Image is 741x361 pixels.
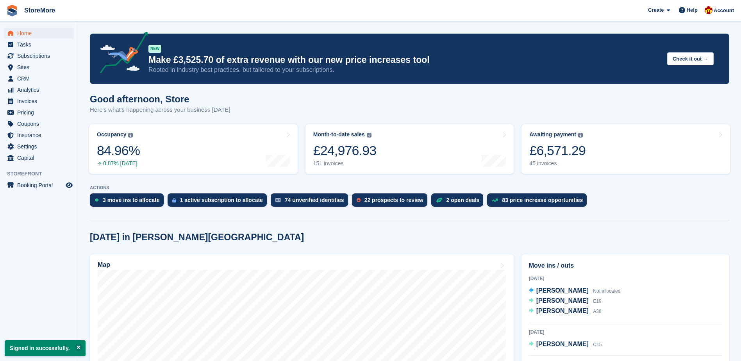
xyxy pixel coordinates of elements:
a: menu [4,73,74,84]
a: 74 unverified identities [271,193,352,211]
p: Make £3,525.70 of extra revenue with our new price increases tool [148,54,661,66]
div: £6,571.29 [529,143,586,159]
span: Sites [17,62,64,73]
img: icon-info-grey-7440780725fd019a000dd9b08b2336e03edf1995a4989e88bcd33f0948082b44.svg [367,133,371,138]
span: Invoices [17,96,64,107]
div: 74 unverified identities [285,197,344,203]
a: 1 active subscription to allocate [168,193,271,211]
a: menu [4,39,74,50]
a: menu [4,107,74,118]
img: active_subscription_to_allocate_icon-d502201f5373d7db506a760aba3b589e785aa758c864c3986d89f69b8ff3... [172,198,176,203]
img: icon-info-grey-7440780725fd019a000dd9b08b2336e03edf1995a4989e88bcd33f0948082b44.svg [578,133,583,138]
a: menu [4,28,74,39]
span: Settings [17,141,64,152]
a: Preview store [64,180,74,190]
div: Awaiting payment [529,131,576,138]
div: 0.87% [DATE] [97,160,140,167]
span: [PERSON_NAME] [536,307,589,314]
div: £24,976.93 [313,143,377,159]
span: Insurance [17,130,64,141]
a: menu [4,84,74,95]
div: 84.96% [97,143,140,159]
a: menu [4,130,74,141]
span: CRM [17,73,64,84]
span: Analytics [17,84,64,95]
span: Not allocated [593,288,620,294]
p: Signed in successfully. [5,340,86,356]
div: Month-to-date sales [313,131,365,138]
div: NEW [148,45,161,53]
div: 151 invoices [313,160,377,167]
p: Rooted in industry best practices, but tailored to your subscriptions. [148,66,661,74]
span: [PERSON_NAME] [536,287,589,294]
div: 3 move ins to allocate [103,197,160,203]
h1: Good afternoon, Store [90,94,230,104]
span: Capital [17,152,64,163]
a: menu [4,50,74,61]
div: 83 price increase opportunities [502,197,583,203]
span: Home [17,28,64,39]
span: Account [714,7,734,14]
a: StoreMore [21,4,58,17]
h2: Move ins / outs [529,261,722,270]
h2: Map [98,261,110,268]
div: 2 open deals [446,197,480,203]
span: E19 [593,298,601,304]
a: Month-to-date sales £24,976.93 151 invoices [305,124,514,174]
img: move_ins_to_allocate_icon-fdf77a2bb77ea45bf5b3d319d69a93e2d87916cf1d5bf7949dd705db3b84f3ca.svg [95,198,99,202]
a: [PERSON_NAME] C15 [529,340,602,350]
div: 22 prospects to review [364,197,423,203]
span: C15 [593,342,602,347]
p: Here's what's happening across your business [DATE] [90,105,230,114]
span: A38 [593,309,601,314]
p: ACTIONS [90,185,729,190]
a: [PERSON_NAME] A38 [529,306,602,316]
a: menu [4,141,74,152]
a: 22 prospects to review [352,193,431,211]
img: deal-1b604bf984904fb50ccaf53a9ad4b4a5d6e5aea283cecdc64d6e3604feb123c2.svg [436,197,443,203]
a: Occupancy 84.96% 0.87% [DATE] [89,124,298,174]
span: [PERSON_NAME] [536,297,589,304]
a: [PERSON_NAME] Not allocated [529,286,621,296]
div: [DATE] [529,275,722,282]
span: Storefront [7,170,78,178]
span: [PERSON_NAME] [536,341,589,347]
a: 3 move ins to allocate [90,193,168,211]
img: price_increase_opportunities-93ffe204e8149a01c8c9dc8f82e8f89637d9d84a8eef4429ea346261dce0b2c0.svg [492,198,498,202]
div: Occupancy [97,131,126,138]
span: Booking Portal [17,180,64,191]
span: Subscriptions [17,50,64,61]
img: icon-info-grey-7440780725fd019a000dd9b08b2336e03edf1995a4989e88bcd33f0948082b44.svg [128,133,133,138]
span: Coupons [17,118,64,129]
a: menu [4,62,74,73]
span: Tasks [17,39,64,50]
a: menu [4,180,74,191]
img: price-adjustments-announcement-icon-8257ccfd72463d97f412b2fc003d46551f7dbcb40ab6d574587a9cd5c0d94... [93,32,148,76]
a: Awaiting payment £6,571.29 45 invoices [521,124,730,174]
a: menu [4,96,74,107]
img: verify_identity-adf6edd0f0f0b5bbfe63781bf79b02c33cf7c696d77639b501bdc392416b5a36.svg [275,198,281,202]
span: Help [687,6,698,14]
a: [PERSON_NAME] E19 [529,296,602,306]
h2: [DATE] in [PERSON_NAME][GEOGRAPHIC_DATA] [90,232,304,243]
div: 45 invoices [529,160,586,167]
img: stora-icon-8386f47178a22dfd0bd8f6a31ec36ba5ce8667c1dd55bd0f319d3a0aa187defe.svg [6,5,18,16]
button: Check it out → [667,52,714,65]
div: 1 active subscription to allocate [180,197,263,203]
span: Pricing [17,107,64,118]
div: [DATE] [529,329,722,336]
img: prospect-51fa495bee0391a8d652442698ab0144808aea92771e9ea1ae160a38d050c398.svg [357,198,361,202]
img: Store More Team [705,6,712,14]
span: Create [648,6,664,14]
a: 2 open deals [431,193,487,211]
a: menu [4,118,74,129]
a: menu [4,152,74,163]
a: 83 price increase opportunities [487,193,591,211]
